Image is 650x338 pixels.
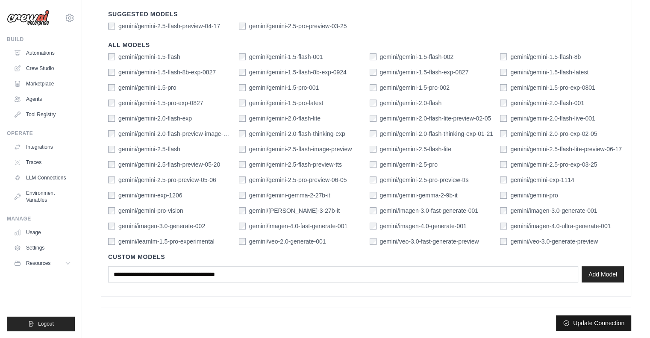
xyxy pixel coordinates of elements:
a: Tool Registry [10,108,75,121]
label: gemini/gemini-1.5-pro [118,83,176,92]
input: gemini/gemini-1.5-flash-8b-exp-0924 [239,69,246,76]
input: gemini/gemini-1.5-pro-001 [239,84,246,91]
label: gemini/gemini-pro-vision [118,206,183,215]
h4: Suggested Models [108,10,624,18]
label: gemini/gemini-2.0-flash-thinking-exp [249,129,345,138]
input: gemini/gemini-2.0-flash-thinking-exp [239,130,246,137]
label: gemini/gemini-2.5-pro-preview-05-06 [118,176,216,184]
label: gemini/gemma-3-27b-it [249,206,340,215]
label: gemini/gemini-2.5-pro-exp-03-25 [510,160,597,169]
label: gemini/imagen-4.0-generate-001 [380,222,467,230]
input: gemini/gemini-2.5-flash-lite [370,146,376,153]
input: gemini/gemini-2.5-pro [370,161,376,168]
a: Agents [10,92,75,106]
label: gemini/gemini-2.0-flash-lite-preview-02-05 [380,114,491,123]
label: gemini/gemini-2.0-pro-exp-02-05 [510,129,597,138]
div: Manage [7,215,75,222]
label: gemini/imagen-3.0-generate-001 [510,206,597,215]
label: gemini/gemini-2.0-flash-live-001 [510,114,595,123]
div: Operate [7,130,75,137]
input: gemini/gemini-1.5-pro-latest [239,100,246,106]
a: LLM Connections [10,171,75,185]
input: gemini/gemini-exp-1114 [500,176,507,183]
a: Integrations [10,140,75,154]
div: Build [7,36,75,43]
label: gemini/gemini-1.5-flash-002 [380,53,454,61]
input: gemini/veo-2.0-generate-001 [239,238,246,245]
input: gemini/gemini-2.0-flash-lite [239,115,246,122]
input: gemini/gemini-1.5-pro-exp-0801 [500,84,507,91]
input: gemini/gemini-2.0-flash-exp [108,115,115,122]
input: gemini/gemini-2.0-flash-001 [500,100,507,106]
label: gemini/gemini-2.0-flash-thinking-exp-01-21 [380,129,493,138]
input: gemini/imagen-4.0-fast-generate-001 [239,223,246,229]
label: gemini/gemini-1.5-flash-exp-0827 [380,68,469,76]
input: gemini/gemini-2.5-flash-preview-tts [239,161,246,168]
input: gemini/gemini-2.0-flash-lite-preview-02-05 [370,115,376,122]
input: gemini/gemini-1.5-flash-latest [500,69,507,76]
input: gemini/learnlm-1.5-pro-experimental [108,238,115,245]
label: gemini/gemini-2.5-flash-lite [380,145,451,153]
label: gemini/veo-3.0-generate-preview [510,237,598,246]
input: gemini/gemini-2.5-flash-preview-05-20 [108,161,115,168]
label: gemini/gemini-1.5-pro-latest [249,99,324,107]
input: gemini/imagen-4.0-generate-001 [370,223,376,229]
h4: All Models [108,41,624,49]
label: gemini/gemini-1.5-pro-exp-0827 [118,99,203,107]
input: gemini/gemini-2.0-flash [370,100,376,106]
label: gemini/gemini-2.5-pro-preview-03-25 [249,22,347,30]
input: gemini/gemini-2.5-flash-preview-04-17 [108,23,115,29]
label: gemini/gemini-2.0-flash [380,99,442,107]
label: gemini/gemini-exp-1114 [510,176,574,184]
label: gemini/gemini-1.5-pro-002 [380,83,450,92]
label: gemini/gemini-gemma-2-27b-it [249,191,330,200]
input: gemini/gemini-2.0-flash-live-001 [500,115,507,122]
label: gemini/imagen-3.0-fast-generate-001 [380,206,478,215]
label: gemini/gemini-2.0-flash-lite [249,114,321,123]
label: gemini/gemini-1.5-pro-exp-0801 [510,83,595,92]
input: gemini/gemini-2.5-pro-preview-06-05 [239,176,246,183]
input: gemini/gemini-gemma-2-9b-it [370,192,376,199]
img: Logo [7,10,50,26]
button: Logout [7,317,75,331]
input: gemini/gemini-2.5-flash [108,146,115,153]
input: gemini/gemini-2.5-pro-preview-tts [370,176,376,183]
label: gemini/gemini-2.5-flash-preview-05-20 [118,160,220,169]
input: gemini/gemini-1.5-pro-002 [370,84,376,91]
label: gemini/gemini-1.5-flash-8b-exp-0827 [118,68,216,76]
input: gemini/imagen-4.0-ultra-generate-001 [500,223,507,229]
input: gemini/gemini-1.5-flash-exp-0827 [370,69,376,76]
label: gemini/imagen-3.0-generate-002 [118,222,205,230]
label: gemini/gemini-2.5-pro-preview-tts [380,176,469,184]
a: Usage [10,226,75,239]
label: gemini/imagen-4.0-ultra-generate-001 [510,222,611,230]
input: gemini/veo-3.0-fast-generate-preview [370,238,376,245]
label: gemini/learnlm-1.5-pro-experimental [118,237,215,246]
label: gemini/gemini-1.5-flash-001 [249,53,323,61]
label: gemini/gemini-1.5-flash [118,53,180,61]
input: gemini/gemini-1.5-pro-exp-0827 [108,100,115,106]
a: Environment Variables [10,186,75,207]
label: gemini/gemini-1.5-flash-latest [510,68,588,76]
label: gemini/veo-2.0-generate-001 [249,237,326,246]
input: gemini/gemini-1.5-flash [108,53,115,60]
span: Resources [26,260,50,267]
input: gemini/gemini-2.0-pro-exp-02-05 [500,130,507,137]
label: gemini/gemini-2.0-flash-001 [510,99,584,107]
input: gemini/gemini-pro-vision [108,207,115,214]
label: gemini/gemini-2.5-flash-preview-tts [249,160,342,169]
input: gemini/gemini-1.5-pro [108,84,115,91]
label: gemini/gemini-2.0-flash-exp [118,114,192,123]
input: gemini/gemini-2.0-flash-preview-image-generation [108,130,115,137]
a: Traces [10,156,75,169]
input: gemini/gemma-3-27b-it [239,207,246,214]
input: gemini/gemini-2.5-pro-preview-03-25 [239,23,246,29]
label: gemini/gemini-2.5-flash-image-preview [249,145,352,153]
a: Settings [10,241,75,255]
input: gemini/gemini-pro [500,192,507,199]
label: gemini/gemini-2.0-flash-preview-image-generation [118,129,232,138]
label: gemini/gemini-2.5-flash [118,145,180,153]
button: Resources [10,256,75,270]
input: gemini/gemini-2.5-pro-exp-03-25 [500,161,507,168]
label: gemini/gemini-2.5-pro-preview-06-05 [249,176,347,184]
